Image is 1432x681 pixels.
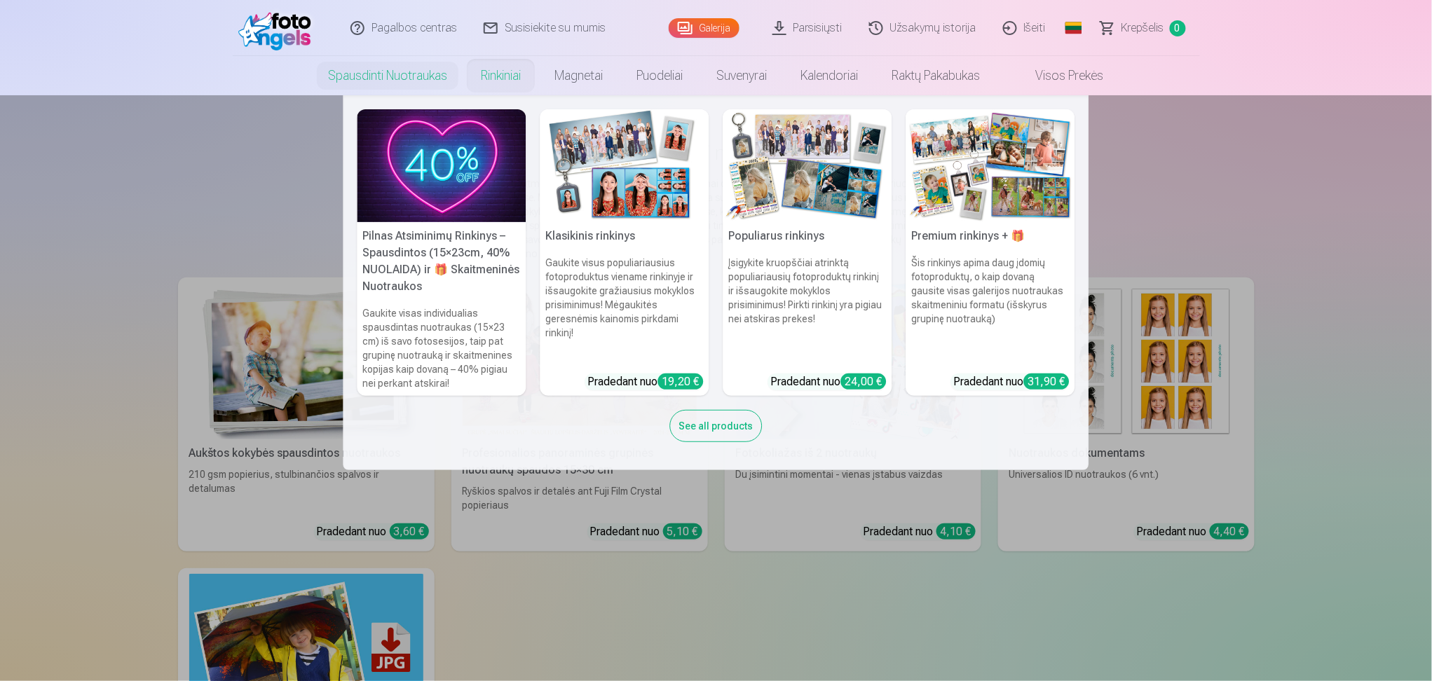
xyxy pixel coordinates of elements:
a: Populiarus rinkinysPopuliarus rinkinysĮsigykite kruopščiai atrinktą populiariausių fotoproduktų r... [723,109,892,396]
div: Pradedant nuo [771,373,887,390]
h6: Šis rinkinys apima daug įdomių fotoproduktų, o kaip dovaną gausite visas galerijos nuotraukas ska... [906,250,1075,368]
div: Pradedant nuo [954,373,1070,390]
span: Krepšelis [1121,20,1164,36]
span: 0 [1170,20,1186,36]
a: Kalendoriai [784,56,875,95]
a: Puodeliai [620,56,700,95]
h6: Gaukite visas individualias spausdintas nuotraukas (15×23 cm) iš savo fotosesijos, taip pat grupi... [357,301,526,396]
a: Magnetai [538,56,620,95]
img: Pilnas Atsiminimų Rinkinys – Spausdintos (15×23cm, 40% NUOLAIDA) ir 🎁 Skaitmeninės Nuotraukos [357,109,526,222]
div: Pradedant nuo [588,373,704,390]
div: 24,00 € [841,373,887,390]
h6: Įsigykite kruopščiai atrinktą populiariausių fotoproduktų rinkinį ir išsaugokite mokyklos prisimi... [723,250,892,368]
div: 31,90 € [1024,373,1070,390]
div: 19,20 € [658,373,704,390]
img: Klasikinis rinkinys [540,109,709,222]
h5: Populiarus rinkinys [723,222,892,250]
img: /fa5 [238,6,319,50]
h5: Pilnas Atsiminimų Rinkinys – Spausdintos (15×23cm, 40% NUOLAIDA) ir 🎁 Skaitmeninės Nuotraukos [357,222,526,301]
h5: Premium rinkinys + 🎁 [906,222,1075,250]
a: Premium rinkinys + 🎁Premium rinkinys + 🎁Šis rinkinys apima daug įdomių fotoproduktų, o kaip dovan... [906,109,1075,396]
a: Galerija [669,18,739,38]
h5: Klasikinis rinkinys [540,222,709,250]
div: See all products [670,410,763,442]
a: Pilnas Atsiminimų Rinkinys – Spausdintos (15×23cm, 40% NUOLAIDA) ir 🎁 Skaitmeninės NuotraukosPiln... [357,109,526,396]
a: Suvenyrai [700,56,784,95]
a: Visos prekės [997,56,1121,95]
a: Raktų pakabukas [875,56,997,95]
a: Spausdinti nuotraukas [311,56,464,95]
a: Rinkiniai [464,56,538,95]
a: See all products [670,418,763,432]
img: Premium rinkinys + 🎁 [906,109,1075,222]
h6: Gaukite visus populiariausius fotoproduktus viename rinkinyje ir išsaugokite gražiausius mokyklos... [540,250,709,368]
img: Populiarus rinkinys [723,109,892,222]
a: Klasikinis rinkinysKlasikinis rinkinysGaukite visus populiariausius fotoproduktus viename rinkiny... [540,109,709,396]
